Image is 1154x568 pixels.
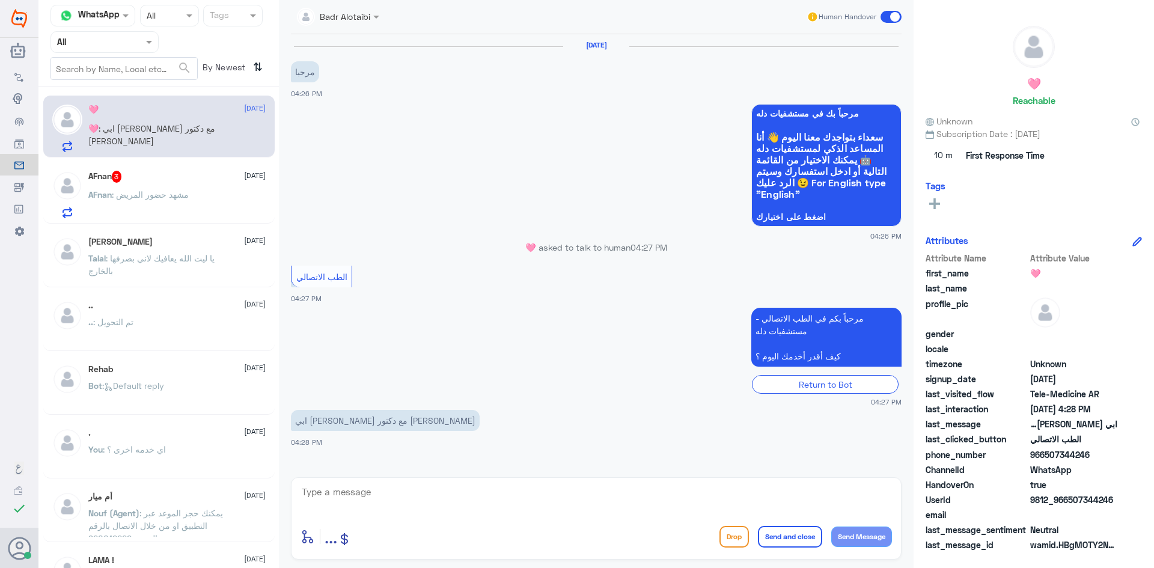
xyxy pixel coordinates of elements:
[244,490,266,501] span: [DATE]
[112,189,189,200] span: : مشهد حضور المريض
[291,90,322,97] span: 04:26 PM
[52,237,82,267] img: defaultAdmin.png
[926,493,1028,506] span: UserId
[88,380,102,391] span: Bot
[926,343,1028,355] span: locale
[52,105,82,135] img: defaultAdmin.png
[88,508,139,518] span: Nouf (Agent)
[88,508,223,543] span: : يمكنك حجز الموعد عبر التطبيق او من خلال الاتصال بالرقم الموحد 920012222
[1030,493,1117,506] span: 9812_966507344246
[870,231,902,241] span: 04:26 PM
[1013,26,1054,67] img: defaultAdmin.png
[1030,328,1117,340] span: null
[1030,418,1117,430] span: ابي استشاره اونلاين مع دكتور نفسي
[926,388,1028,400] span: last_visited_flow
[1030,433,1117,445] span: الطب الاتصالي
[926,115,972,127] span: Unknown
[88,253,106,263] span: Talal
[1030,539,1117,551] span: wamid.HBgMOTY2NTA3MzQ0MjQ2FQIAEhgUM0FEQzZCNjI0MkYzMjY1OURBMUQA
[1030,343,1117,355] span: null
[926,145,962,166] span: 10 m
[1013,95,1055,106] h6: Reachable
[177,61,192,75] span: search
[819,11,876,22] span: Human Handover
[871,397,902,407] span: 04:27 PM
[11,9,27,28] img: Widebot Logo
[1030,252,1117,264] span: Attribute Value
[52,492,82,522] img: defaultAdmin.png
[926,235,968,246] h6: Attributes
[57,7,75,25] img: whatsapp.png
[102,380,164,391] span: : Default reply
[926,298,1028,325] span: profile_pic
[563,41,629,49] h6: [DATE]
[253,57,263,77] i: ⇅
[325,523,337,550] button: ...
[244,426,266,437] span: [DATE]
[926,403,1028,415] span: last_interaction
[926,252,1028,264] span: Attribute Name
[88,364,113,374] h5: Rehab
[752,375,899,394] div: Return to Bot
[1030,298,1060,328] img: defaultAdmin.png
[1030,358,1117,370] span: Unknown
[756,131,897,200] span: سعداء بتواجدك معنا اليوم 👋 أنا المساعد الذكي لمستشفيات دله 🤖 يمكنك الاختيار من القائمة التالية أو...
[51,58,197,79] input: Search by Name, Local etc…
[926,478,1028,491] span: HandoverOn
[719,526,749,548] button: Drop
[52,301,82,331] img: defaultAdmin.png
[1030,463,1117,476] span: 2
[291,61,319,82] p: 20/8/2025, 4:26 PM
[244,235,266,246] span: [DATE]
[208,8,229,24] div: Tags
[926,180,945,191] h6: Tags
[1030,508,1117,521] span: null
[93,317,133,327] span: : تم التحويل
[291,295,322,302] span: 04:27 PM
[103,444,166,454] span: : اي خدمه اخرى ؟
[88,253,215,276] span: : يا ليت الله يعافيك لاني بصرفها بالخارج
[926,127,1142,140] span: Subscription Date : [DATE]
[1030,388,1117,400] span: Tele-Medicine AR
[88,301,93,311] h5: ..
[758,526,822,548] button: Send and close
[325,525,337,547] span: ...
[52,364,82,394] img: defaultAdmin.png
[88,428,91,438] h5: .
[244,170,266,181] span: [DATE]
[244,299,266,310] span: [DATE]
[926,267,1028,279] span: first_name
[1030,373,1117,385] span: 2025-08-20T13:26:49.248Z
[296,272,347,282] span: الطب الاتصالي
[112,171,122,183] span: 3
[8,537,31,560] button: Avatar
[756,212,897,222] span: اضغط على اختيارك
[1027,77,1041,91] h5: 🩷
[926,373,1028,385] span: signup_date
[291,410,480,431] p: 20/8/2025, 4:28 PM
[88,123,215,146] span: : ابي [PERSON_NAME] مع دكتور [PERSON_NAME]
[926,433,1028,445] span: last_clicked_button
[831,527,892,547] button: Send Message
[177,58,192,78] button: search
[291,438,322,446] span: 04:28 PM
[12,501,26,516] i: check
[926,463,1028,476] span: ChannelId
[966,149,1045,162] span: First Response Time
[926,358,1028,370] span: timezone
[630,242,667,252] span: 04:27 PM
[88,555,114,566] h5: LAMA !
[926,418,1028,430] span: last_message
[52,428,82,458] img: defaultAdmin.png
[88,317,93,327] span: ..
[52,171,82,201] img: defaultAdmin.png
[88,189,112,200] span: AFnan
[244,362,266,373] span: [DATE]
[88,123,99,133] span: 🩷
[926,508,1028,521] span: email
[1030,448,1117,461] span: 966507344246
[926,328,1028,340] span: gender
[1030,267,1117,279] span: 🩷
[88,171,122,183] h5: AFnan
[926,282,1028,295] span: last_name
